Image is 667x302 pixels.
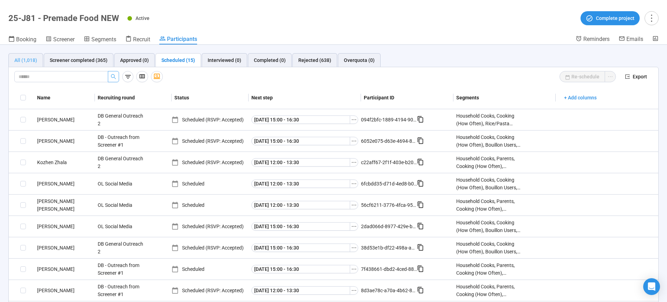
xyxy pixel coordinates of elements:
[350,137,358,145] button: ellipsis
[251,222,350,231] button: [DATE] 15:00 - 16:30
[254,265,299,273] span: [DATE] 15:00 - 16:30
[350,286,358,295] button: ellipsis
[647,13,656,23] span: more
[8,35,36,44] a: Booking
[159,35,197,44] a: Participants
[95,109,147,130] div: DB General Outreach 2
[84,35,116,44] a: Segments
[456,197,521,213] div: Household Cooks, Parents, Cooking (How Often), Bouillon Users, Rice/Pasta Users, English Speaking
[95,131,147,152] div: DB - Outreach from Screener #1
[564,94,597,101] span: + Add columns
[456,112,521,127] div: Household Cooks, Cooking (How Often), Rice/Pasta Users, English Speaking
[361,244,417,252] div: 38d53e1b-df22-498a-a70a-371b9240c500
[34,244,95,252] div: [PERSON_NAME]
[8,13,119,23] h1: 25-J81 - Premade Food NEW
[643,278,660,295] div: Open Intercom Messenger
[254,223,299,230] span: [DATE] 15:00 - 16:30
[361,180,417,188] div: 6fcbdd35-d71d-4ed8-b02c-a29d9b921859
[167,36,197,42] span: Participants
[251,137,350,145] button: [DATE] 15:00 - 16:30
[172,244,248,252] div: Scheduled (RSVP: Accepted)
[361,116,417,124] div: 094f2bfc-1889-4194-904a-09a0aa7bdf45
[361,201,417,209] div: 56cf6211-3776-4fca-95e8-ae121ee2d54f
[351,138,357,144] span: ellipsis
[208,56,241,64] div: Interviewed (0)
[298,56,331,64] div: Rejected (638)
[95,220,147,233] div: OL Social Media
[350,180,358,188] button: ellipsis
[351,266,357,272] span: ellipsis
[34,223,95,230] div: [PERSON_NAME]
[34,197,95,213] div: [PERSON_NAME] [PERSON_NAME]
[254,201,299,209] span: [DATE] 12:00 - 13:30
[350,115,358,124] button: ellipsis
[351,160,357,165] span: ellipsis
[50,56,107,64] div: Screener completed (365)
[344,56,375,64] div: Overquota (0)
[453,86,556,109] th: Segments
[95,86,172,109] th: Recruiting round
[351,245,357,251] span: ellipsis
[361,265,417,273] div: 7f438661-dbd2-4ced-8832-70b9a03b0b81
[95,280,147,301] div: DB - Outreach from Screener #1
[34,159,95,166] div: Kozhen Zhala
[625,74,630,79] span: export
[108,71,119,82] button: search
[456,133,521,149] div: Household Cooks, Cooking (How Often), Bouillon Users, Rice/Pasta Users, English Speaking
[361,137,417,145] div: 6052e075-d63e-4694-8a73-1bd96cedc315
[576,35,610,44] a: Reminders
[34,287,95,294] div: [PERSON_NAME]
[254,180,299,188] span: [DATE] 12:00 - 13:30
[95,198,147,212] div: OL Social Media
[456,176,521,191] div: Household Cooks, Cooking (How Often), Bouillon Users, Rice/Pasta Users, English Speaking
[249,86,361,109] th: Next step
[350,265,358,273] button: ellipsis
[254,287,299,294] span: [DATE] 12:00 - 13:30
[172,137,248,145] div: Scheduled (RSVP: Accepted)
[254,137,299,145] span: [DATE] 15:00 - 16:30
[456,219,521,234] div: Household Cooks, Cooking (How Often), Bouillon Users, Rice/Pasta Users, English Speaking
[350,158,358,167] button: ellipsis
[34,180,95,188] div: [PERSON_NAME]
[351,202,357,208] span: ellipsis
[53,36,75,43] span: Screener
[172,180,248,188] div: Scheduled
[14,56,37,64] div: All (1,018)
[456,155,521,170] div: Household Cooks, Parents, Cooking (How Often), Bouillon Users, Rice/Pasta Users, English Speaking
[456,240,521,255] div: Household Cooks, Cooking (How Often), Bouillon Users, Rice/Pasta Users, English Speaking
[95,237,147,258] div: DB General Outreach 2
[251,115,350,124] button: [DATE] 15:00 - 16:30
[161,56,195,64] div: Scheduled (15)
[95,152,147,173] div: DB General Outreach 2
[558,92,602,103] button: + Add columns
[136,15,150,21] span: Active
[254,116,299,124] span: [DATE] 15:00 - 16:30
[172,223,248,230] div: Scheduled (RSVP: Accepted)
[91,36,116,43] span: Segments
[456,283,521,298] div: Household Cooks, Parents, Cooking (How Often), Bouillon Users, Rice/Pasta Users, English Speaking
[361,159,417,166] div: c22aff67-2f1f-403e-b20f-9fbaebb3fdd5
[645,11,659,25] button: more
[251,286,350,295] button: [DATE] 12:00 - 13:30
[583,36,610,42] span: Reminders
[251,244,350,252] button: [DATE] 15:00 - 16:30
[172,265,248,273] div: Scheduled
[172,116,248,124] div: Scheduled (RSVP: Accepted)
[251,201,350,209] button: [DATE] 12:00 - 13:30
[350,222,358,231] button: ellipsis
[95,259,147,280] div: DB - Outreach from Screener #1
[581,11,640,25] button: Complete project
[596,14,634,22] span: Complete project
[456,261,521,277] div: Household Cooks, Parents, Cooking (How Often), Bouillon Users, English Speaking
[361,86,453,109] th: Participant ID
[619,71,653,82] button: exportExport
[111,74,116,79] span: search
[351,181,357,187] span: ellipsis
[350,244,358,252] button: ellipsis
[254,244,299,252] span: [DATE] 15:00 - 16:30
[350,201,358,209] button: ellipsis
[125,35,150,44] a: Recruit
[172,159,248,166] div: Scheduled (RSVP: Accepted)
[34,116,95,124] div: [PERSON_NAME]
[351,117,357,122] span: ellipsis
